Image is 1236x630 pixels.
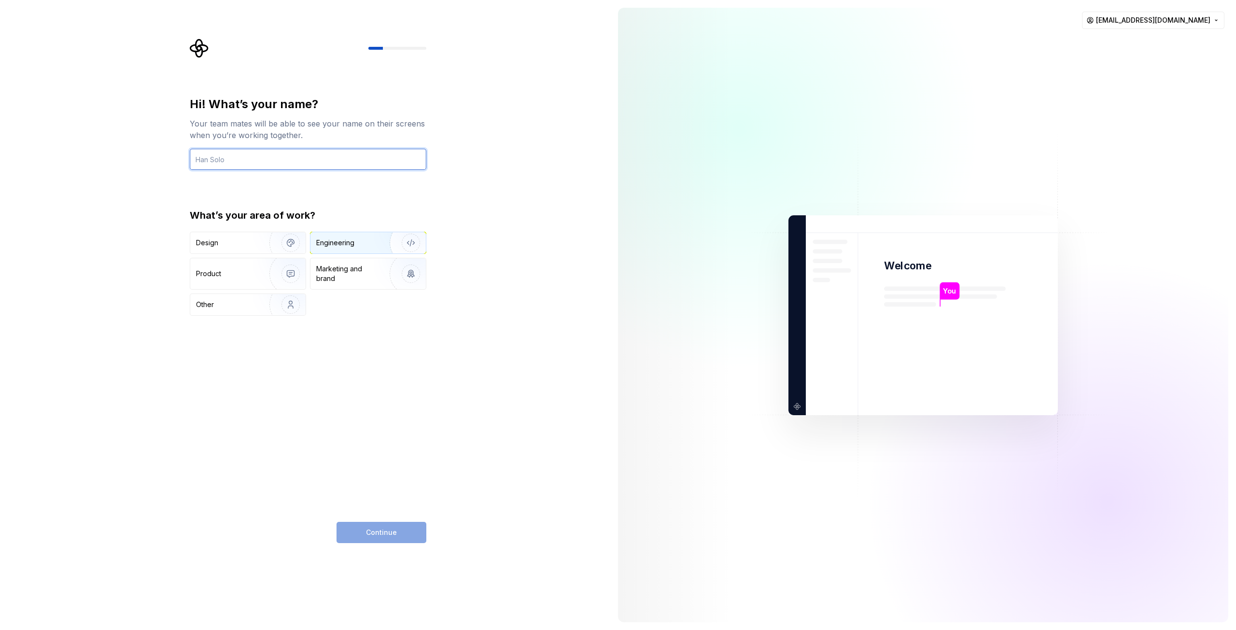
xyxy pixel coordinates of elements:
p: You [943,285,956,296]
svg: Supernova Logo [190,39,209,58]
button: [EMAIL_ADDRESS][DOMAIN_NAME] [1082,12,1224,29]
div: What’s your area of work? [190,209,426,222]
input: Han Solo [190,149,426,170]
div: Engineering [316,238,354,248]
div: Hi! What’s your name? [190,97,426,112]
p: Welcome [884,259,931,273]
div: Marketing and brand [316,264,381,283]
div: Product [196,269,221,279]
div: Your team mates will be able to see your name on their screens when you’re working together. [190,118,426,141]
span: [EMAIL_ADDRESS][DOMAIN_NAME] [1096,15,1210,25]
div: Design [196,238,218,248]
div: Other [196,300,214,309]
